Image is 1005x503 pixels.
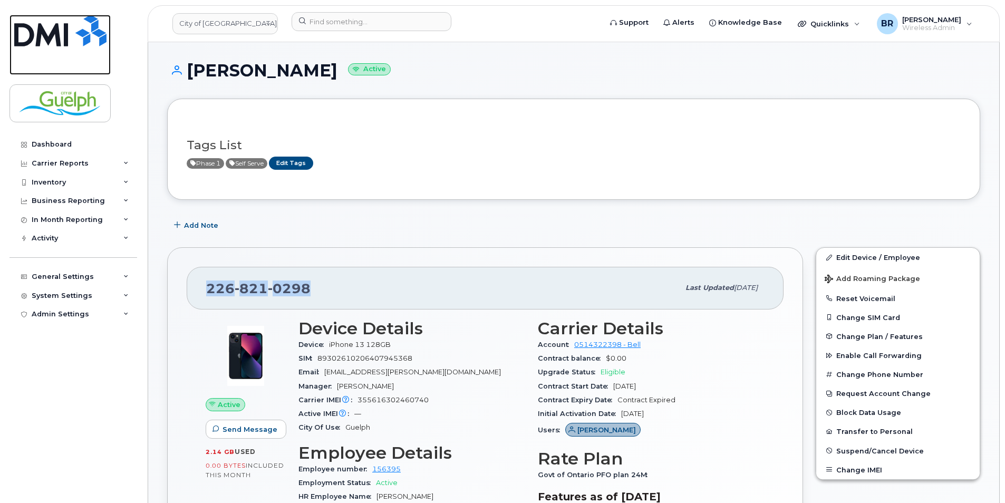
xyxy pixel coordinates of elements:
[298,396,357,404] span: Carrier IMEI
[184,220,218,230] span: Add Note
[816,422,980,441] button: Transfer to Personal
[538,382,613,390] span: Contract Start Date
[324,368,501,376] span: [EMAIL_ADDRESS][PERSON_NAME][DOMAIN_NAME]
[574,341,641,349] a: 0514322398 - Bell
[187,158,224,169] span: Active
[816,441,980,460] button: Suspend/Cancel Device
[816,403,980,422] button: Block Data Usage
[538,410,621,418] span: Initial Activation Date
[816,346,980,365] button: Enable Call Forwarding
[298,443,525,462] h3: Employee Details
[298,382,337,390] span: Manager
[206,448,235,456] span: 2.14 GB
[816,308,980,327] button: Change SIM Card
[734,284,758,292] span: [DATE]
[538,471,653,479] span: Govt of Ontario PFO plan 24M
[218,400,240,410] span: Active
[538,368,601,376] span: Upgrade Status
[317,354,412,362] span: 89302610206407945368
[298,368,324,376] span: Email
[187,139,961,152] h3: Tags List
[376,479,398,487] span: Active
[206,461,284,479] span: included this month
[167,216,227,235] button: Add Note
[617,396,675,404] span: Contract Expired
[235,448,256,456] span: used
[223,424,277,434] span: Send Message
[214,324,277,388] img: image20231002-3703462-1ig824h.jpeg
[235,280,268,296] span: 821
[298,354,317,362] span: SIM
[538,396,617,404] span: Contract Expiry Date
[337,382,394,390] span: [PERSON_NAME]
[613,382,636,390] span: [DATE]
[357,396,429,404] span: 355616302460740
[226,158,267,169] span: Active
[816,384,980,403] button: Request Account Change
[685,284,734,292] span: Last updated
[577,425,636,435] span: [PERSON_NAME]
[298,423,345,431] span: City Of Use
[167,61,980,80] h1: [PERSON_NAME]
[621,410,644,418] span: [DATE]
[538,341,574,349] span: Account
[538,449,765,468] h3: Rate Plan
[269,157,313,170] a: Edit Tags
[816,365,980,384] button: Change Phone Number
[836,352,922,360] span: Enable Call Forwarding
[538,319,765,338] h3: Carrier Details
[298,479,376,487] span: Employment Status
[329,341,391,349] span: iPhone 13 128GB
[538,354,606,362] span: Contract balance
[825,275,920,285] span: Add Roaming Package
[836,332,923,340] span: Change Plan / Features
[836,447,924,454] span: Suspend/Cancel Device
[206,462,246,469] span: 0.00 Bytes
[206,420,286,439] button: Send Message
[345,423,370,431] span: Guelph
[376,492,433,500] span: [PERSON_NAME]
[565,426,641,434] a: [PERSON_NAME]
[538,426,565,434] span: Users
[601,368,625,376] span: Eligible
[298,465,372,473] span: Employee number
[816,248,980,267] a: Edit Device / Employee
[816,460,980,479] button: Change IMEI
[348,63,391,75] small: Active
[606,354,626,362] span: $0.00
[538,490,765,503] h3: Features as of [DATE]
[298,492,376,500] span: HR Employee Name
[298,410,354,418] span: Active IMEI
[372,465,401,473] a: 156395
[268,280,311,296] span: 0298
[816,327,980,346] button: Change Plan / Features
[206,280,311,296] span: 226
[816,267,980,289] button: Add Roaming Package
[298,341,329,349] span: Device
[298,319,525,338] h3: Device Details
[354,410,361,418] span: —
[816,289,980,308] button: Reset Voicemail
